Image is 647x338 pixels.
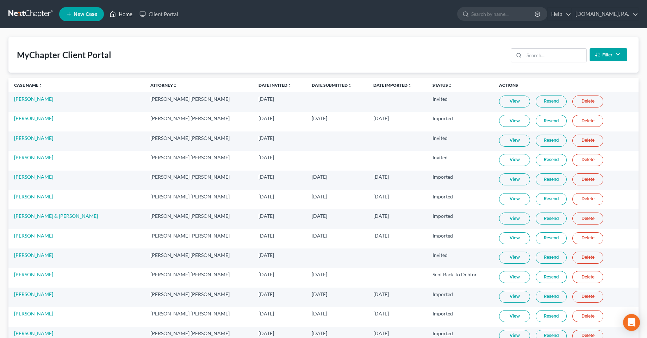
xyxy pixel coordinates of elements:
[373,193,389,199] span: [DATE]
[572,271,603,283] a: Delete
[259,193,274,199] span: [DATE]
[427,248,493,268] td: Invited
[14,193,53,199] a: [PERSON_NAME]
[312,311,327,317] span: [DATE]
[448,84,452,88] i: unfold_more
[14,291,53,297] a: [PERSON_NAME]
[524,49,586,62] input: Search...
[499,135,530,147] a: View
[536,193,567,205] a: Resend
[373,311,389,317] span: [DATE]
[259,96,274,102] span: [DATE]
[14,271,53,277] a: [PERSON_NAME]
[536,115,567,127] a: Resend
[259,82,292,88] a: Date Invitedunfold_more
[145,268,253,288] td: [PERSON_NAME] [PERSON_NAME]
[499,154,530,166] a: View
[259,311,274,317] span: [DATE]
[427,92,493,112] td: Invited
[427,229,493,248] td: Imported
[259,233,274,239] span: [DATE]
[499,291,530,303] a: View
[572,173,603,185] a: Delete
[536,271,567,283] a: Resend
[427,171,493,190] td: Imported
[572,135,603,147] a: Delete
[38,84,43,88] i: unfold_more
[145,307,253,326] td: [PERSON_NAME] [PERSON_NAME]
[536,232,567,244] a: Resend
[590,48,627,61] button: Filter
[427,307,493,326] td: Imported
[312,291,327,297] span: [DATE]
[572,232,603,244] a: Delete
[14,135,53,141] a: [PERSON_NAME]
[373,82,412,88] a: Date Importedunfold_more
[499,310,530,322] a: View
[150,82,177,88] a: Attorneyunfold_more
[74,12,97,17] span: New Case
[572,252,603,264] a: Delete
[536,96,567,107] a: Resend
[145,92,253,112] td: [PERSON_NAME] [PERSON_NAME]
[14,96,53,102] a: [PERSON_NAME]
[312,174,327,180] span: [DATE]
[145,288,253,307] td: [PERSON_NAME] [PERSON_NAME]
[312,330,327,336] span: [DATE]
[499,115,530,127] a: View
[259,291,274,297] span: [DATE]
[259,271,274,277] span: [DATE]
[312,233,327,239] span: [DATE]
[536,173,567,185] a: Resend
[312,271,327,277] span: [DATE]
[259,330,274,336] span: [DATE]
[14,115,53,121] a: [PERSON_NAME]
[572,291,603,303] a: Delete
[373,115,389,121] span: [DATE]
[536,135,567,147] a: Resend
[287,84,292,88] i: unfold_more
[427,209,493,229] td: Imported
[312,115,327,121] span: [DATE]
[572,115,603,127] a: Delete
[499,213,530,225] a: View
[259,154,274,160] span: [DATE]
[499,193,530,205] a: View
[536,252,567,264] a: Resend
[572,193,603,205] a: Delete
[373,174,389,180] span: [DATE]
[106,8,136,20] a: Home
[408,84,412,88] i: unfold_more
[259,115,274,121] span: [DATE]
[145,112,253,131] td: [PERSON_NAME] [PERSON_NAME]
[14,154,53,160] a: [PERSON_NAME]
[572,154,603,166] a: Delete
[572,213,603,225] a: Delete
[14,213,98,219] a: [PERSON_NAME] & [PERSON_NAME]
[548,8,571,20] a: Help
[17,49,111,61] div: MyChapter Client Portal
[536,310,567,322] a: Resend
[373,291,389,297] span: [DATE]
[348,84,352,88] i: unfold_more
[14,330,53,336] a: [PERSON_NAME]
[572,310,603,322] a: Delete
[499,232,530,244] a: View
[427,268,493,288] td: Sent Back To Debtor
[259,252,274,258] span: [DATE]
[136,8,182,20] a: Client Portal
[499,252,530,264] a: View
[536,291,567,303] a: Resend
[427,112,493,131] td: Imported
[471,7,536,20] input: Search by name...
[145,190,253,209] td: [PERSON_NAME] [PERSON_NAME]
[427,190,493,209] td: Imported
[623,314,640,331] div: Open Intercom Messenger
[312,82,352,88] a: Date Submittedunfold_more
[14,252,53,258] a: [PERSON_NAME]
[499,96,530,107] a: View
[312,213,327,219] span: [DATE]
[572,96,603,107] a: Delete
[536,213,567,225] a: Resend
[14,311,53,317] a: [PERSON_NAME]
